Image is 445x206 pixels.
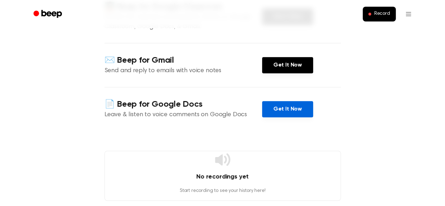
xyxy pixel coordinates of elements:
[363,7,395,21] button: Record
[104,110,262,120] p: Leave & listen to voice comments on Google Docs
[374,11,390,17] span: Record
[262,57,313,73] a: Get It Now
[105,187,341,195] p: Start recording to see your history here!
[105,172,341,182] h4: No recordings yet
[104,99,262,110] h4: 📄 Beep for Google Docs
[104,66,262,76] p: Send and reply to emails with voice notes
[104,55,262,66] h4: ✉️ Beep for Gmail
[28,7,68,21] a: Beep
[262,101,313,117] a: Get It Now
[400,6,417,23] button: Open menu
